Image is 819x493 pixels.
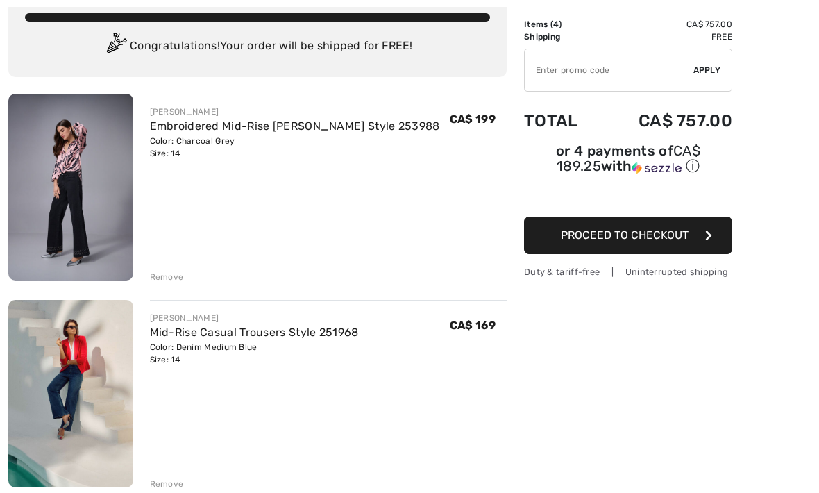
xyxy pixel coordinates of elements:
[102,33,130,60] img: Congratulation2.svg
[553,19,559,29] span: 4
[25,33,490,60] div: Congratulations! Your order will be shipped for FREE!
[150,341,359,366] div: Color: Denim Medium Blue Size: 14
[450,319,496,332] span: CA$ 169
[561,228,689,242] span: Proceed to Checkout
[524,265,732,278] div: Duty & tariff-free | Uninterrupted shipping
[450,112,496,126] span: CA$ 199
[557,142,700,174] span: CA$ 189.25
[632,162,682,174] img: Sezzle
[524,18,600,31] td: Items ( )
[524,144,732,181] div: or 4 payments ofCA$ 189.25withSezzle Click to learn more about Sezzle
[524,31,600,43] td: Shipping
[150,106,440,118] div: [PERSON_NAME]
[524,181,732,212] iframe: PayPal-paypal
[150,135,440,160] div: Color: Charcoal Grey Size: 14
[150,312,359,324] div: [PERSON_NAME]
[600,31,732,43] td: Free
[150,326,359,339] a: Mid-Rise Casual Trousers Style 251968
[524,144,732,176] div: or 4 payments of with
[150,478,184,490] div: Remove
[525,49,693,91] input: Promo code
[150,119,440,133] a: Embroidered Mid-Rise [PERSON_NAME] Style 253988
[693,64,721,76] span: Apply
[150,271,184,283] div: Remove
[524,97,600,144] td: Total
[8,94,133,281] img: Embroidered Mid-Rise Jean Style 253988
[524,217,732,254] button: Proceed to Checkout
[8,300,133,487] img: Mid-Rise Casual Trousers Style 251968
[600,18,732,31] td: CA$ 757.00
[600,97,732,144] td: CA$ 757.00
